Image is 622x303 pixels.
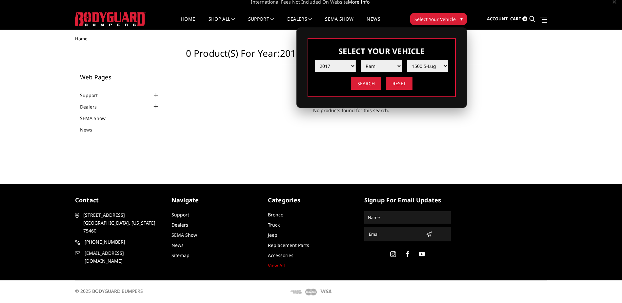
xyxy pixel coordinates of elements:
a: Support [171,212,189,218]
a: Replacement Parts [268,242,309,248]
a: SEMA Show [80,115,114,122]
span: [STREET_ADDRESS] [GEOGRAPHIC_DATA], [US_STATE] 75460 [83,211,159,235]
span: 0 [522,16,527,21]
a: Jeep [268,232,277,238]
span: No products found for this search. [170,107,533,114]
a: Sitemap [171,252,190,258]
h5: Navigate [171,196,258,205]
a: Home [181,17,195,30]
iframe: Chat Widget [589,272,622,303]
a: SEMA Show [325,17,353,30]
span: © 2025 BODYGUARD BUMPERS [75,288,143,294]
h5: Web Pages [80,74,160,80]
a: Cart 0 [510,10,527,28]
a: Dealers [80,103,105,110]
span: Select Your Vehicle [414,16,456,23]
a: News [171,242,184,248]
span: Cart [510,16,521,22]
img: BODYGUARD BUMPERS [75,12,146,26]
input: Reset [386,77,412,90]
a: Truck [268,222,280,228]
h5: signup for email updates [364,196,451,205]
select: Please select the value from list. [361,60,402,72]
span: Home [75,36,87,42]
a: Support [248,17,274,30]
select: Please select the value from list. [315,60,356,72]
a: Support [80,92,106,99]
a: [PHONE_NUMBER] [75,238,162,246]
input: Name [365,212,450,223]
span: Account [487,16,508,22]
h5: contact [75,196,162,205]
h5: Categories [268,196,354,205]
a: Bronco [268,212,283,218]
span: ▾ [460,15,463,22]
a: shop all [209,17,235,30]
h3: Select Your Vehicle [315,46,449,56]
a: News [367,17,380,30]
button: Select Your Vehicle [410,13,467,25]
a: Account [487,10,508,28]
a: Dealers [287,17,312,30]
span: [PHONE_NUMBER] [85,238,161,246]
span: [EMAIL_ADDRESS][DOMAIN_NAME] [85,249,161,265]
h1: 0 Product(s) for Year:2017, Make:Ram, Model:1500 5-Lug [75,48,547,64]
a: [EMAIL_ADDRESS][DOMAIN_NAME] [75,249,162,265]
input: Email [366,229,423,239]
a: View All [268,262,285,269]
a: Accessories [268,252,293,258]
a: News [80,126,100,133]
a: Dealers [171,222,188,228]
input: Search [351,77,381,90]
a: SEMA Show [171,232,197,238]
